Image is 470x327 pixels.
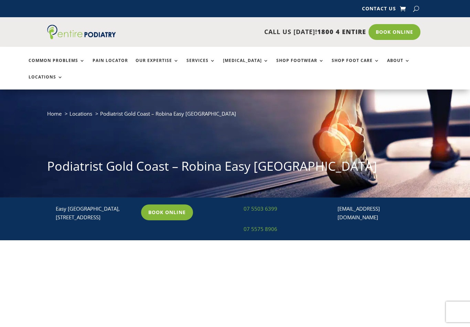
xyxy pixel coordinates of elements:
[141,204,193,220] a: Book Online
[70,110,92,117] a: Locations
[223,58,269,73] a: [MEDICAL_DATA]
[244,205,277,212] a: 07 5503 6399
[362,6,396,14] a: Contact Us
[47,25,116,39] img: logo (1)
[317,28,366,36] span: 1800 4 ENTIRE
[93,58,128,73] a: Pain Locator
[368,24,420,40] a: Book Online
[47,34,116,41] a: Entire Podiatry
[276,58,324,73] a: Shop Footwear
[332,58,380,73] a: Shop Foot Care
[338,205,380,221] a: [EMAIL_ADDRESS][DOMAIN_NAME]
[244,225,277,232] a: 07 5575 8906
[47,110,62,117] a: Home
[29,75,63,89] a: Locations
[136,58,179,73] a: Our Expertise
[132,28,366,36] p: CALL US [DATE]!
[56,204,136,222] p: Easy [GEOGRAPHIC_DATA], [STREET_ADDRESS]
[100,110,236,117] span: Podiatrist Gold Coast – Robina Easy [GEOGRAPHIC_DATA]
[387,58,410,73] a: About
[47,109,423,123] nav: breadcrumb
[186,58,215,73] a: Services
[47,158,423,178] h1: Podiatrist Gold Coast – Robina Easy [GEOGRAPHIC_DATA]
[29,58,85,73] a: Common Problems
